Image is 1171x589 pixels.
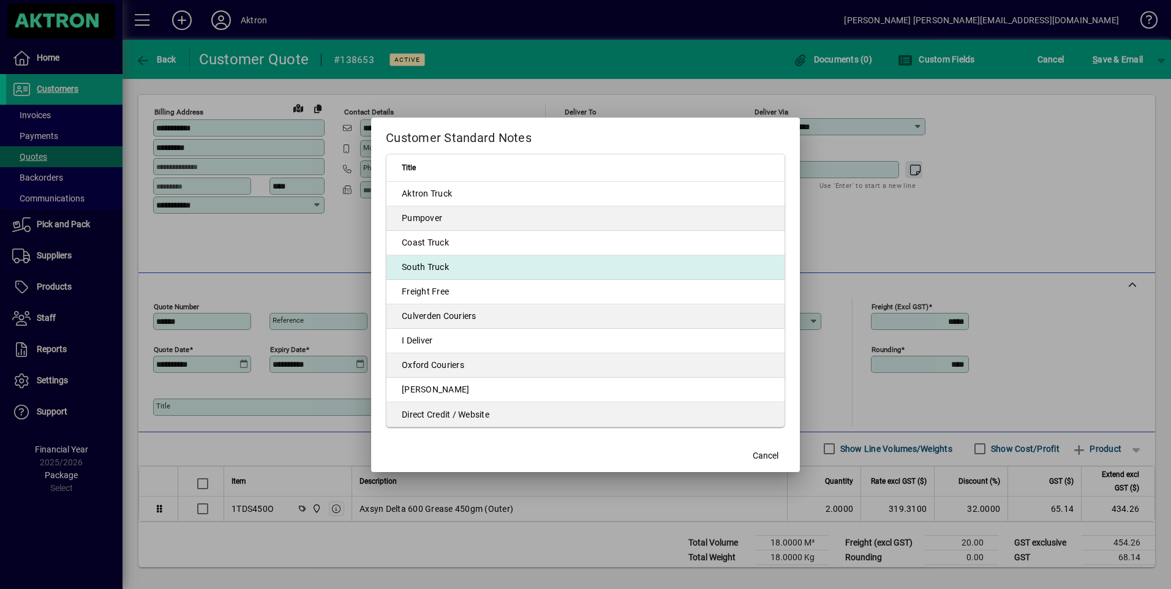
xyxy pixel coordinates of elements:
[386,353,785,378] td: Oxford Couriers
[386,231,785,255] td: Coast Truck
[386,280,785,304] td: Freight Free
[402,161,416,174] span: Title
[386,182,785,206] td: Aktron Truck
[386,304,785,329] td: Culverden Couriers
[386,329,785,353] td: I Deliver
[386,402,785,427] td: Direct Credit / Website
[746,445,785,467] button: Cancel
[386,255,785,280] td: South Truck
[386,378,785,402] td: [PERSON_NAME]
[371,118,800,153] h2: Customer Standard Notes
[753,449,778,462] span: Cancel
[386,206,785,231] td: Pumpover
